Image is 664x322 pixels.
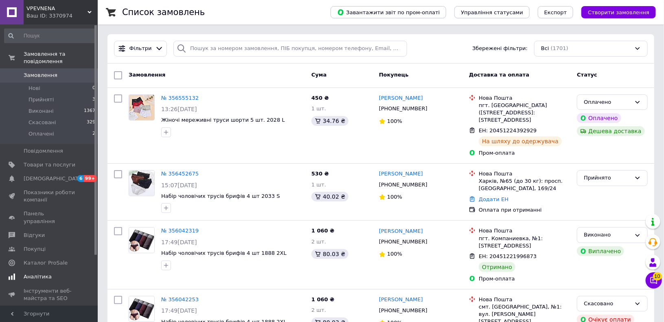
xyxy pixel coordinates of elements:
[161,296,199,302] a: № 356042253
[28,130,54,138] span: Оплачені
[379,170,423,178] a: [PERSON_NAME]
[311,228,334,234] span: 1 060 ₴
[311,171,329,177] span: 530 ₴
[311,95,329,101] span: 450 ₴
[387,251,402,257] span: 100%
[24,273,52,280] span: Аналітика
[538,6,574,18] button: Експорт
[28,85,40,92] span: Нові
[24,287,75,302] span: Інструменти веб-майстра та SEO
[479,102,570,124] div: пгт. [GEOGRAPHIC_DATA] ([STREET_ADDRESS]: [STREET_ADDRESS]
[161,171,199,177] a: № 356452675
[24,161,75,169] span: Товари та послуги
[581,6,656,18] button: Створити замовлення
[129,95,154,120] img: Фото товару
[479,262,515,272] div: Отримано
[84,107,95,115] span: 1367
[161,193,280,199] a: Набір чоловічих трусів брифів 4 шт 2033 S
[311,116,348,126] div: 34.76 ₴
[161,117,285,123] a: Жіночі мереживні труси шорти 5 шт. 2028 L
[122,7,205,17] h1: Список замовлень
[24,175,84,182] span: [DEMOGRAPHIC_DATA]
[129,72,165,78] span: Замовлення
[161,307,197,314] span: 17:49[DATE]
[584,98,631,107] div: Оплачено
[311,72,327,78] span: Cума
[577,113,621,123] div: Оплачено
[129,227,155,253] a: Фото товару
[129,171,154,196] img: Фото товару
[161,239,197,245] span: 17:49[DATE]
[377,180,429,190] div: [PHONE_NUMBER]
[24,232,45,239] span: Відгуки
[479,235,570,250] div: пгт. Компаниевка, №1: [STREET_ADDRESS]
[26,5,88,12] span: VPEVNENA
[379,228,423,235] a: [PERSON_NAME]
[24,245,46,253] span: Покупці
[479,94,570,102] div: Нова Пошта
[469,72,529,78] span: Доставка та оплата
[387,194,402,200] span: 100%
[28,96,54,103] span: Прийняті
[129,170,155,196] a: Фото товару
[24,259,68,267] span: Каталог ProSale
[24,147,63,155] span: Повідомлення
[173,41,407,57] input: Пошук за номером замовлення, ПІБ покупця, номером телефону, Email, номером накладної
[588,9,649,15] span: Створити замовлення
[26,12,98,20] div: Ваш ID: 3370974
[551,45,568,51] span: (1701)
[92,85,95,92] span: 0
[92,130,95,138] span: 2
[387,118,402,124] span: 100%
[379,296,423,304] a: [PERSON_NAME]
[461,9,523,15] span: Управління статусами
[472,45,528,53] span: Збережені фільтри:
[311,182,326,188] span: 1 шт.
[24,50,98,65] span: Замовлення та повідомлення
[311,239,326,245] span: 2 шт.
[577,72,597,78] span: Статус
[77,175,84,182] span: 6
[479,127,537,134] span: ЕН: 20451224392929
[577,126,644,136] div: Дешева доставка
[479,275,570,283] div: Пром-оплата
[479,196,508,202] a: Додати ЕН
[584,174,631,182] div: Прийнято
[92,96,95,103] span: 3
[479,170,570,177] div: Нова Пошта
[479,149,570,157] div: Пром-оплата
[479,227,570,234] div: Нова Пошта
[337,9,440,16] span: Завантажити звіт по пром-оплаті
[377,305,429,316] div: [PHONE_NUMBER]
[129,45,152,53] span: Фільтри
[161,182,197,188] span: 15:07[DATE]
[479,206,570,214] div: Оплата при отриманні
[479,136,562,146] div: На шляху до одержувача
[479,296,570,303] div: Нова Пошта
[479,177,570,192] div: Харків, №65 (до 30 кг): просп. [GEOGRAPHIC_DATA], 169/24
[331,6,446,18] button: Завантажити звіт по пром-оплаті
[24,72,57,79] span: Замовлення
[584,300,631,308] div: Скасовано
[377,103,429,114] div: [PHONE_NUMBER]
[129,296,155,322] a: Фото товару
[161,250,287,256] span: Набір чоловічих трусів брифів 4 шт 1888 2XL
[24,189,75,204] span: Показники роботи компанії
[161,106,197,112] span: 13:26[DATE]
[28,107,54,115] span: Виконані
[311,192,348,202] div: 40.02 ₴
[28,119,56,126] span: Скасовані
[379,94,423,102] a: [PERSON_NAME]
[87,119,95,126] span: 329
[577,246,624,256] div: Виплачено
[377,237,429,247] div: [PHONE_NUMBER]
[311,249,348,259] div: 80.03 ₴
[544,9,567,15] span: Експорт
[161,228,199,234] a: № 356042319
[454,6,530,18] button: Управління статусами
[646,272,662,289] button: Чат з покупцем10
[479,253,537,259] span: ЕН: 20451221996873
[84,175,97,182] span: 99+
